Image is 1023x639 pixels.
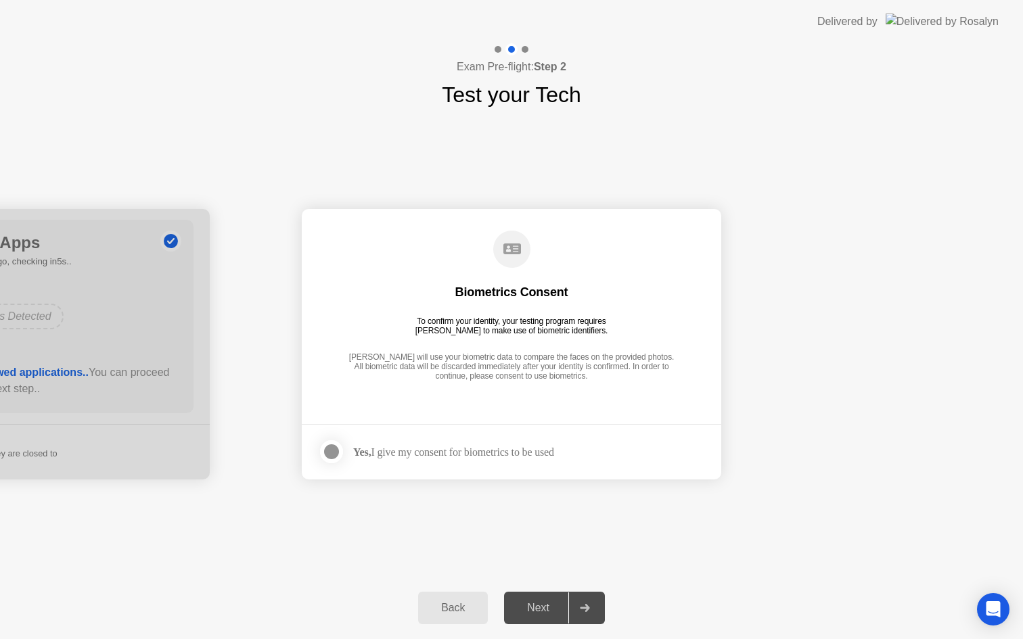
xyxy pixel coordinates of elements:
div: Next [508,602,568,614]
div: I give my consent for biometrics to be used [353,446,554,458]
button: Next [504,592,605,624]
h4: Exam Pre-flight: [457,59,566,75]
img: Delivered by Rosalyn [886,14,999,29]
b: Step 2 [534,61,566,72]
div: Biometrics Consent [455,284,568,300]
div: Delivered by [817,14,878,30]
strong: Yes, [353,446,371,458]
div: To confirm your identity, your testing program requires [PERSON_NAME] to make use of biometric id... [410,316,614,335]
div: Open Intercom Messenger [977,593,1009,625]
button: Back [418,592,488,624]
div: Back [422,602,484,614]
h1: Test your Tech [442,78,581,111]
div: [PERSON_NAME] will use your biometric data to compare the faces on the provided photos. All biome... [345,352,678,383]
